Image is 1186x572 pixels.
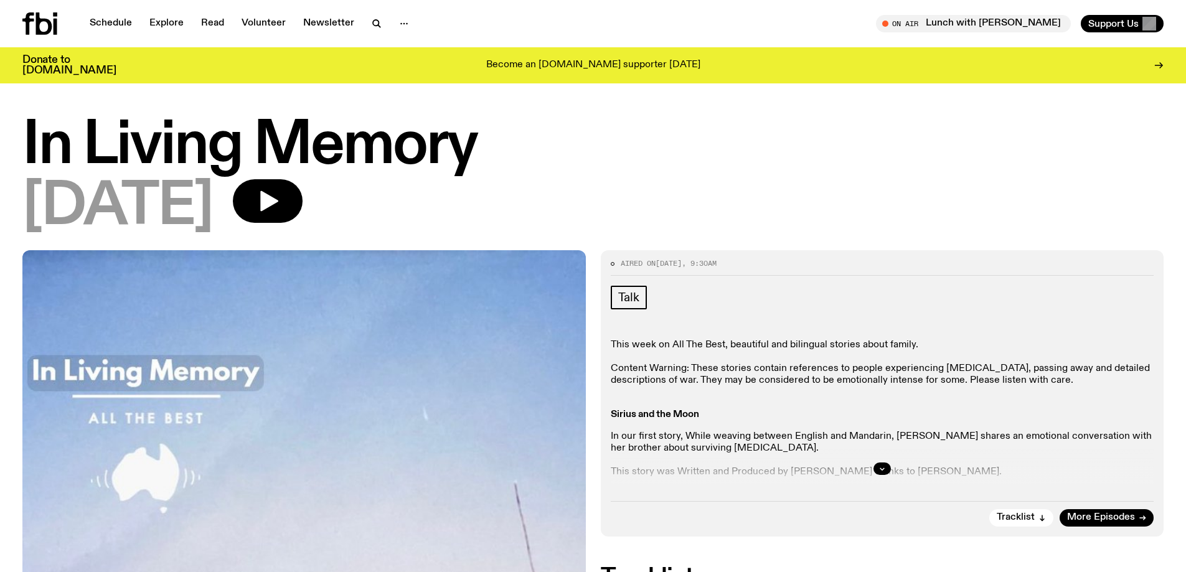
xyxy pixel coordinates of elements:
p: This week on All The Best, beautiful and bilingual stories about family. Content Warning: These s... [611,339,1154,387]
span: Tracklist [997,513,1035,522]
p: In our first story, While weaving between English and Mandarin, [PERSON_NAME] shares an emotional... [611,431,1154,479]
button: Support Us [1081,15,1164,32]
p: Become an [DOMAIN_NAME] supporter [DATE] [486,60,700,71]
span: [DATE] [656,258,682,268]
a: Newsletter [296,15,362,32]
strong: Sirius and the Moon [611,410,699,420]
span: Talk [618,291,639,304]
h1: In Living Memory [22,118,1164,174]
h3: Donate to [DOMAIN_NAME] [22,55,116,76]
a: More Episodes [1060,509,1154,527]
span: More Episodes [1067,513,1135,522]
span: , 9:30am [682,258,717,268]
a: Explore [142,15,191,32]
a: Read [194,15,232,32]
span: Aired on [621,258,656,268]
button: Tracklist [989,509,1053,527]
a: Talk [611,286,647,309]
a: Volunteer [234,15,293,32]
span: Support Us [1088,18,1139,29]
button: On AirLunch with [PERSON_NAME] [876,15,1071,32]
a: Schedule [82,15,139,32]
span: [DATE] [22,179,213,235]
